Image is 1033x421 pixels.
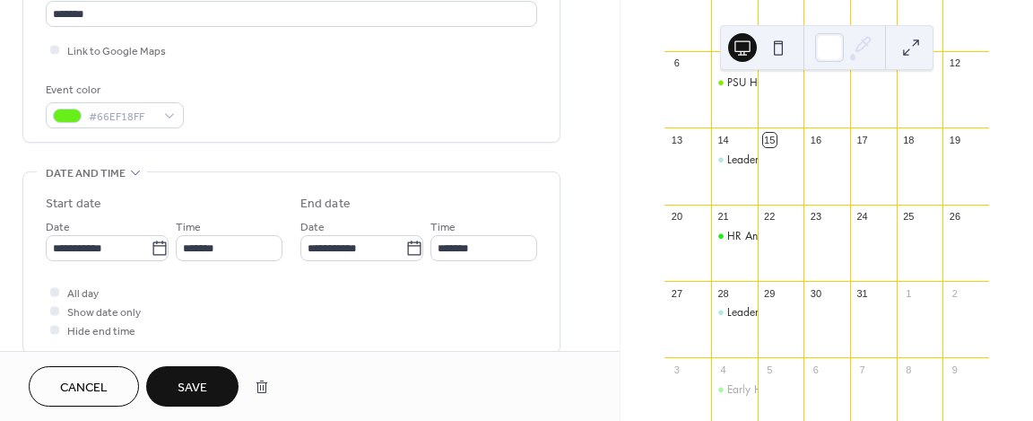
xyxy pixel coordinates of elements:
[176,218,201,237] span: Time
[29,366,139,407] button: Cancel
[711,153,758,168] div: Leadership Meeting
[46,218,70,237] span: Date
[902,363,916,376] div: 8
[670,133,683,146] div: 13
[809,57,822,70] div: 9
[727,229,868,244] div: HR Analytics Panel Discussion
[948,363,961,376] div: 9
[430,218,456,237] span: Time
[46,81,180,100] div: Event color
[948,133,961,146] div: 19
[948,286,961,300] div: 2
[763,57,777,70] div: 8
[670,57,683,70] div: 6
[855,133,869,146] div: 17
[711,305,758,320] div: Leadership Meeting
[67,303,141,322] span: Show date only
[809,286,822,300] div: 30
[855,57,869,70] div: 10
[809,210,822,224] div: 23
[716,57,730,70] div: 7
[46,164,126,183] span: Date and time
[67,42,166,61] span: Link to Google Maps
[902,57,916,70] div: 11
[300,218,325,237] span: Date
[711,229,758,244] div: HR Analytics Panel Discussion
[89,108,155,127] span: #66EF18FF
[716,286,730,300] div: 28
[670,363,683,376] div: 3
[763,363,777,376] div: 5
[902,210,916,224] div: 25
[902,286,916,300] div: 1
[948,57,961,70] div: 12
[948,210,961,224] div: 26
[763,286,777,300] div: 29
[763,133,777,146] div: 15
[809,363,822,376] div: 6
[300,195,351,214] div: End date
[727,75,883,91] div: PSU HRMA Alumni-Student Mixer
[67,322,135,341] span: Hide end time
[670,210,683,224] div: 20
[146,366,239,407] button: Save
[178,379,207,398] span: Save
[670,286,683,300] div: 27
[727,153,819,168] div: Leadership Meeting
[855,363,869,376] div: 7
[60,379,108,398] span: Cancel
[716,363,730,376] div: 4
[855,286,869,300] div: 31
[727,382,861,398] div: Early HR Professionals Panel
[902,133,916,146] div: 18
[809,133,822,146] div: 16
[716,210,730,224] div: 21
[763,210,777,224] div: 22
[711,75,758,91] div: PSU HRMA Alumni-Student Mixer
[727,305,819,320] div: Leadership Meeting
[716,133,730,146] div: 14
[67,285,99,303] span: All day
[855,210,869,224] div: 24
[711,382,758,398] div: Early HR Professionals Panel
[46,195,101,214] div: Start date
